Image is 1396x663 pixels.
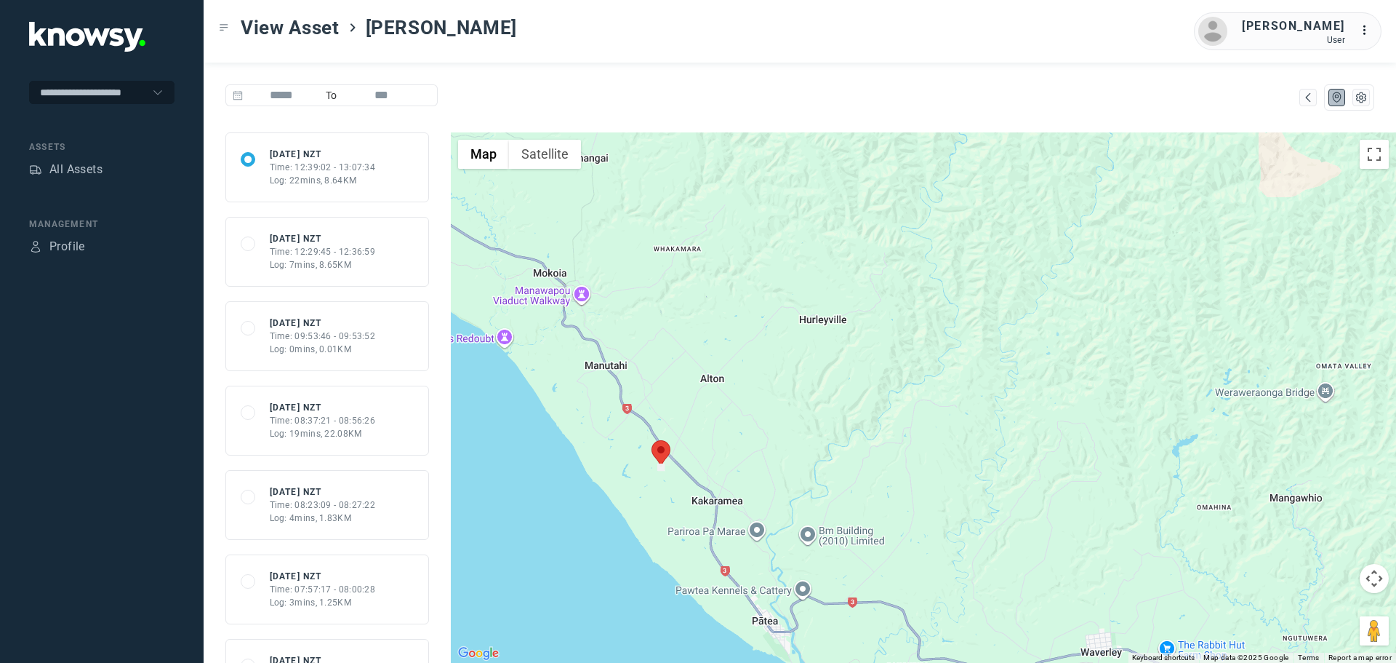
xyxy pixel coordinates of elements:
div: Log: 7mins, 8.65KM [270,258,376,271]
a: AssetsAll Assets [29,161,103,178]
span: View Asset [241,15,340,41]
div: Log: 0mins, 0.01KM [270,343,376,356]
div: Log: 4mins, 1.83KM [270,512,376,525]
div: [DATE] NZT [270,148,376,161]
div: Profile [49,238,85,255]
div: All Assets [49,161,103,178]
div: Map [1301,91,1315,104]
div: Time: 12:39:02 - 13:07:34 [270,161,376,174]
button: Show street map [458,140,509,169]
div: [DATE] NZT [270,317,376,330]
div: Toggle Menu [219,23,229,33]
a: Open this area in Google Maps (opens a new window) [454,644,502,663]
span: To [320,84,343,106]
div: Assets [29,140,174,154]
img: avatar.png [1198,17,1227,46]
div: Log: 3mins, 1.25KM [270,596,376,609]
tspan: ... [1360,25,1375,36]
a: Report a map error [1328,654,1392,662]
div: Time: 12:29:45 - 12:36:59 [270,245,376,258]
div: User [1242,35,1345,45]
button: Drag Pegman onto the map to open Street View [1360,616,1389,646]
button: Toggle fullscreen view [1360,140,1389,169]
div: : [1360,22,1377,39]
div: Log: 22mins, 8.64KM [270,174,376,187]
div: [DATE] NZT [270,485,376,499]
div: : [1360,22,1377,41]
button: Map camera controls [1360,564,1389,593]
div: [DATE] NZT [270,401,376,414]
div: Time: 09:53:46 - 09:53:52 [270,330,376,343]
div: [PERSON_NAME] [1242,17,1345,35]
a: Terms (opens in new tab) [1298,654,1320,662]
div: Time: 08:37:21 - 08:56:26 [270,414,376,427]
div: [DATE] NZT [270,232,376,245]
img: Google [454,644,502,663]
a: ProfileProfile [29,238,85,255]
div: Management [29,218,174,231]
div: Map [1331,91,1344,104]
img: Application Logo [29,22,145,52]
span: Map data ©2025 Google [1203,654,1288,662]
div: List [1355,91,1368,104]
div: Log: 19mins, 22.08KM [270,427,376,440]
button: Show satellite imagery [509,140,581,169]
div: > [347,22,358,33]
button: Keyboard shortcuts [1132,653,1195,663]
div: Time: 07:57:17 - 08:00:28 [270,583,376,596]
span: [PERSON_NAME] [366,15,517,41]
div: [DATE] NZT [270,570,376,583]
div: Assets [29,163,42,176]
div: Profile [29,240,42,253]
div: Time: 08:23:09 - 08:27:22 [270,499,376,512]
